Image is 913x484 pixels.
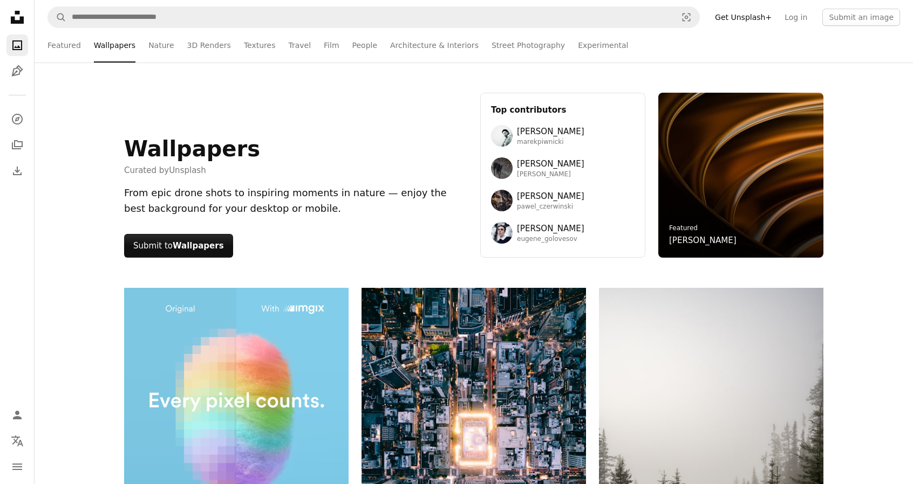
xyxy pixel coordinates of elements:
a: Illustrations [6,60,28,82]
a: Photos [6,34,28,56]
a: Tall evergreen trees shrouded in dense fog. [599,451,823,461]
a: Avatar of user Eugene Golovesov[PERSON_NAME]eugene_golovesov [491,222,635,244]
button: Menu [6,456,28,478]
img: Avatar of user Eugene Golovesov [491,222,513,244]
button: Visual search [673,7,699,27]
a: Avatar of user Marek Piwnicki[PERSON_NAME]marekpiwnicki [491,125,635,147]
button: Submit toWallpapers [124,234,233,258]
a: Featured [669,224,698,232]
h3: Top contributors [491,103,635,116]
a: Street Photography [492,28,565,63]
button: Search Unsplash [48,7,66,27]
a: Log in / Sign up [6,404,28,426]
a: Get Unsplash+ [708,9,778,26]
a: Aerial view of a brightly lit city at dusk. [362,432,586,442]
a: Avatar of user Wolfgang Hasselmann[PERSON_NAME][PERSON_NAME] [491,157,635,179]
a: [PERSON_NAME] [669,234,737,247]
a: 3D Renders [187,28,231,63]
a: Nature [148,28,174,63]
a: People [352,28,378,63]
button: Language [6,430,28,452]
a: Log in [778,9,814,26]
span: [PERSON_NAME] [517,170,584,179]
a: Explore [6,108,28,130]
a: Architecture & Interiors [390,28,479,63]
a: Download History [6,160,28,182]
a: Collections [6,134,28,156]
span: [PERSON_NAME] [517,157,584,170]
a: Film [324,28,339,63]
a: Unsplash [169,165,206,175]
div: From epic drone shots to inspiring moments in nature — enjoy the best background for your desktop... [124,185,467,217]
img: Avatar of user Wolfgang Hasselmann [491,157,513,179]
span: pawel_czerwinski [517,203,584,211]
a: Experimental [578,28,628,63]
a: Textures [244,28,276,63]
img: Avatar of user Pawel Czerwinski [491,190,513,211]
strong: Wallpapers [173,241,224,251]
span: eugene_golovesov [517,235,584,244]
span: Curated by [124,164,260,177]
h1: Wallpapers [124,136,260,162]
a: Featured [47,28,81,63]
a: Avatar of user Pawel Czerwinski[PERSON_NAME]pawel_czerwinski [491,190,635,211]
span: [PERSON_NAME] [517,125,584,138]
a: Travel [288,28,311,63]
img: Avatar of user Marek Piwnicki [491,125,513,147]
button: Submit an image [822,9,900,26]
form: Find visuals sitewide [47,6,700,28]
span: [PERSON_NAME] [517,222,584,235]
span: marekpiwnicki [517,138,584,147]
span: [PERSON_NAME] [517,190,584,203]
